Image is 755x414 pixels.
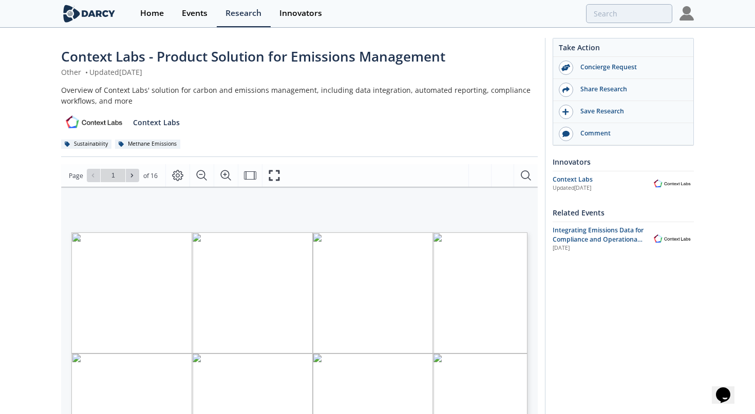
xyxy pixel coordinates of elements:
div: Innovators [279,9,322,17]
span: • [83,67,89,77]
div: Innovators [553,153,694,171]
div: Related Events [553,204,694,222]
span: Context Labs - Product Solution for Emissions Management [61,47,445,66]
a: Integrating Emissions Data for Compliance and Operational Action [DATE] Context Labs [553,226,694,253]
div: Save Research [573,107,688,116]
img: logo-wide.svg [61,5,117,23]
div: Other Updated [DATE] [61,67,538,77]
input: Advanced Search [586,4,672,23]
div: Context Labs [553,175,651,184]
span: Integrating Emissions Data for Compliance and Operational Action [553,226,644,253]
iframe: chat widget [712,373,745,404]
div: Home [140,9,164,17]
div: Sustainability [61,140,111,149]
img: Context Labs [651,233,694,245]
img: Context Labs [651,178,694,190]
div: Events [182,9,207,17]
div: [DATE] [553,244,644,252]
div: Concierge Request [573,63,688,72]
div: Take Action [553,42,693,57]
div: Comment [573,129,688,138]
div: Share Research [573,85,688,94]
p: Context Labs [133,117,180,128]
div: Research [225,9,261,17]
img: Profile [679,6,694,21]
div: Updated [DATE] [553,184,651,192]
div: Methane Emissions [115,140,180,149]
div: Overview of Context Labs' solution for carbon and emissions management, including data integratio... [61,85,538,106]
a: Context Labs Updated[DATE] Context Labs [553,175,694,193]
